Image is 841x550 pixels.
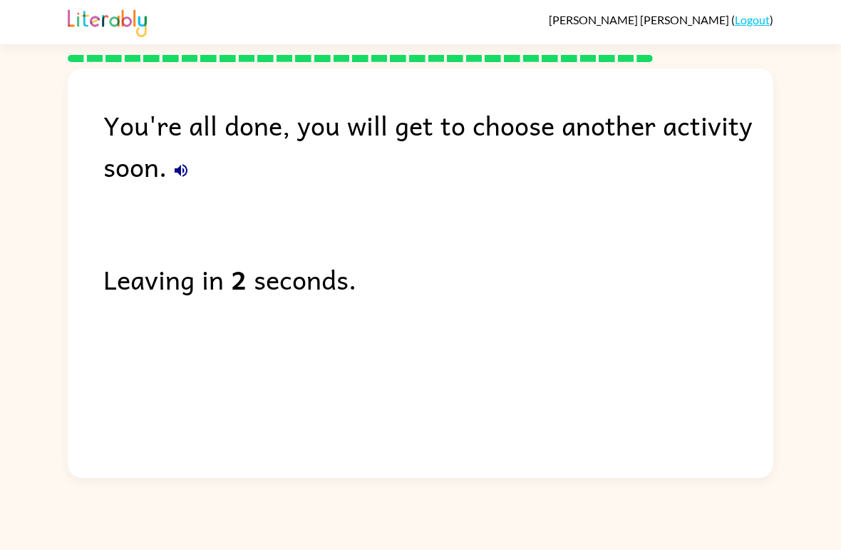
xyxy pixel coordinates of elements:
div: Leaving in seconds. [103,258,773,300]
span: [PERSON_NAME] [PERSON_NAME] [549,13,731,26]
b: 2 [231,258,247,300]
a: Logout [735,13,770,26]
img: Literably [68,6,147,37]
div: You're all done, you will get to choose another activity soon. [103,104,773,187]
div: ( ) [549,13,773,26]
